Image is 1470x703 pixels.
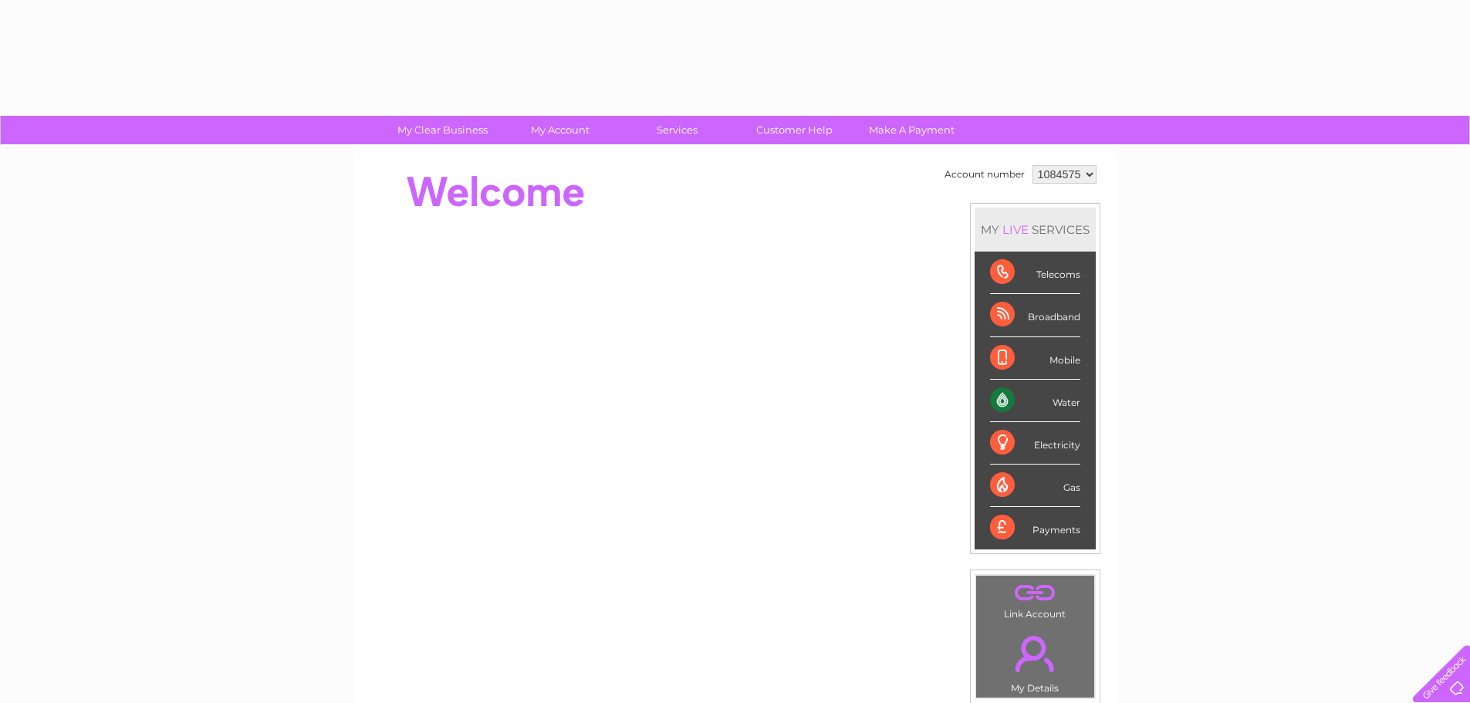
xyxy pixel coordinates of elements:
[990,422,1080,465] div: Electricity
[975,623,1095,698] td: My Details
[975,575,1095,624] td: Link Account
[990,380,1080,422] div: Water
[496,116,623,144] a: My Account
[848,116,975,144] a: Make A Payment
[990,252,1080,294] div: Telecoms
[941,161,1029,188] td: Account number
[999,222,1032,237] div: LIVE
[990,294,1080,336] div: Broadband
[990,465,1080,507] div: Gas
[731,116,858,144] a: Customer Help
[980,580,1090,607] a: .
[990,507,1080,549] div: Payments
[990,337,1080,380] div: Mobile
[980,627,1090,681] a: .
[613,116,741,144] a: Services
[975,208,1096,252] div: MY SERVICES
[379,116,506,144] a: My Clear Business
